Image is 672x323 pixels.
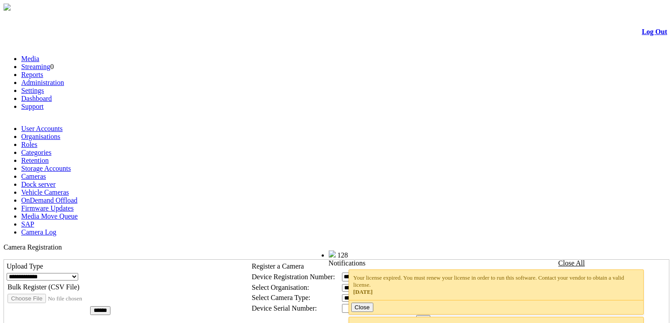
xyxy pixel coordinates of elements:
a: Reports [21,71,43,78]
a: Cameras [21,173,46,180]
a: OnDemand Offload [21,196,77,204]
span: Camera Registration [4,243,62,251]
a: Support [21,103,44,110]
a: Vehicle Cameras [21,188,69,196]
a: Administration [21,79,64,86]
span: 0 [50,63,54,70]
a: SAP [21,220,34,228]
a: Streaming [21,63,50,70]
span: [DATE] [353,288,373,295]
div: Notifications [329,259,650,267]
a: Log Out [642,28,667,35]
span: Upload Type [7,262,43,270]
a: Retention [21,157,49,164]
button: Close [351,303,373,312]
span: Bulk Register (CSV File) [8,283,80,291]
a: Storage Accounts [21,165,71,172]
div: Your license expired. You must renew your license in order to run this software. Contact your ven... [353,274,639,296]
span: 128 [338,251,348,259]
a: Categories [21,149,51,156]
a: Dock server [21,181,56,188]
a: Organisations [21,133,61,140]
a: Firmware Updates [21,204,74,212]
a: Media [21,55,39,62]
a: Roles [21,141,37,148]
span: Welcome, System Administrator (Administrator) [199,251,311,258]
a: Media Move Queue [21,212,78,220]
img: bell25.png [329,250,336,258]
a: User Accounts [21,125,63,132]
a: Camera Log [21,228,57,236]
a: Dashboard [21,95,52,102]
a: Close All [558,259,585,267]
a: Settings [21,87,44,94]
img: arrow-3.png [4,4,11,11]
